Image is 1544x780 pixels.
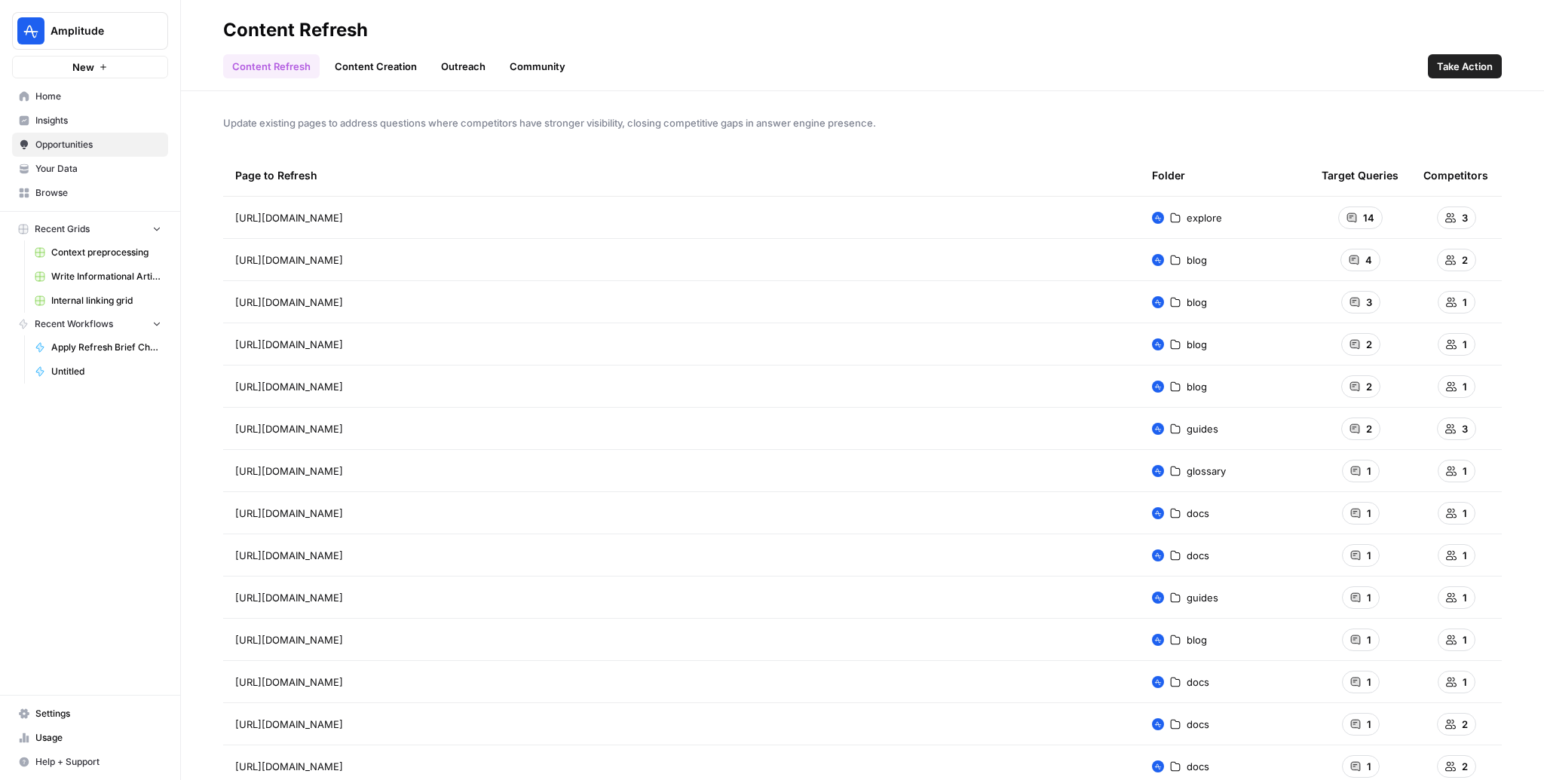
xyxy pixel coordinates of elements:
[12,109,168,133] a: Insights
[235,421,343,436] span: [URL][DOMAIN_NAME]
[1152,676,1164,688] img: b2fazibalt0en05655e7w9nio2z4
[1463,463,1467,479] span: 1
[235,295,343,310] span: [URL][DOMAIN_NAME]
[28,265,168,289] a: Write Informational Article
[1367,590,1371,605] span: 1
[1367,759,1371,774] span: 1
[235,210,343,225] span: [URL][DOMAIN_NAME]
[1462,759,1468,774] span: 2
[35,186,161,200] span: Browse
[235,674,343,690] span: [URL][DOMAIN_NAME]
[1367,548,1371,563] span: 1
[35,731,161,745] span: Usage
[223,115,1502,130] span: Update existing pages to address questions where competitors have stronger visibility, closing co...
[1463,548,1467,563] span: 1
[35,755,161,769] span: Help + Support
[1152,718,1164,730] img: b2fazibalt0en05655e7w9nio2z4
[1187,674,1209,690] span: docs
[12,133,168,157] a: Opportunities
[1322,154,1398,196] div: Target Queries
[35,317,113,331] span: Recent Workflows
[1187,252,1207,268] span: blog
[28,289,168,313] a: Internal linking grid
[235,759,343,774] span: [URL][DOMAIN_NAME]
[235,548,343,563] span: [URL][DOMAIN_NAME]
[326,54,426,78] a: Content Creation
[1366,379,1372,394] span: 2
[1152,212,1164,224] img: b2fazibalt0en05655e7w9nio2z4
[235,590,343,605] span: [URL][DOMAIN_NAME]
[1463,295,1467,310] span: 1
[1187,295,1207,310] span: blog
[1152,381,1164,393] img: b2fazibalt0en05655e7w9nio2z4
[1437,59,1493,74] span: Take Action
[501,54,574,78] a: Community
[235,154,1128,196] div: Page to Refresh
[1152,634,1164,646] img: b2fazibalt0en05655e7w9nio2z4
[1367,506,1371,521] span: 1
[51,294,161,307] span: Internal linking grid
[1187,463,1226,479] span: glossary
[1152,254,1164,266] img: b2fazibalt0en05655e7w9nio2z4
[1423,154,1488,196] div: Competitors
[1463,674,1467,690] span: 1
[12,702,168,726] a: Settings
[12,313,168,335] button: Recent Workflows
[1365,252,1372,268] span: 4
[1187,759,1209,774] span: docs
[1187,337,1207,352] span: blog
[1463,632,1467,647] span: 1
[1152,465,1164,477] img: b2fazibalt0en05655e7w9nio2z4
[1367,674,1371,690] span: 1
[1462,252,1468,268] span: 2
[1428,54,1502,78] button: Take Action
[1463,590,1467,605] span: 1
[35,90,161,103] span: Home
[235,379,343,394] span: [URL][DOMAIN_NAME]
[1462,717,1468,732] span: 2
[28,240,168,265] a: Context preprocessing
[235,632,343,647] span: [URL][DOMAIN_NAME]
[432,54,495,78] a: Outreach
[1367,632,1371,647] span: 1
[223,54,320,78] a: Content Refresh
[12,157,168,181] a: Your Data
[51,341,161,354] span: Apply Refresh Brief Changes
[223,18,368,42] div: Content Refresh
[12,84,168,109] a: Home
[17,17,44,44] img: Amplitude Logo
[1187,548,1209,563] span: docs
[28,335,168,359] a: Apply Refresh Brief Changes
[1187,632,1207,647] span: blog
[235,506,343,521] span: [URL][DOMAIN_NAME]
[12,12,168,50] button: Workspace: Amplitude
[35,707,161,720] span: Settings
[1366,295,1372,310] span: 3
[1187,506,1209,521] span: docs
[12,56,168,78] button: New
[51,270,161,283] span: Write Informational Article
[35,138,161,151] span: Opportunities
[12,218,168,240] button: Recent Grids
[35,162,161,176] span: Your Data
[35,222,90,236] span: Recent Grids
[1463,337,1467,352] span: 1
[1187,421,1218,436] span: guides
[72,60,94,75] span: New
[1462,421,1468,436] span: 3
[235,717,343,732] span: [URL][DOMAIN_NAME]
[1366,421,1372,436] span: 2
[1463,506,1467,521] span: 1
[1152,549,1164,561] img: b2fazibalt0en05655e7w9nio2z4
[1363,210,1374,225] span: 14
[1152,296,1164,308] img: b2fazibalt0en05655e7w9nio2z4
[1152,338,1164,350] img: b2fazibalt0en05655e7w9nio2z4
[51,246,161,259] span: Context preprocessing
[51,365,161,378] span: Untitled
[1152,507,1164,519] img: b2fazibalt0en05655e7w9nio2z4
[1152,154,1185,196] div: Folder
[1463,379,1467,394] span: 1
[1152,423,1164,435] img: b2fazibalt0en05655e7w9nio2z4
[1152,592,1164,604] img: b2fazibalt0en05655e7w9nio2z4
[1367,717,1371,732] span: 1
